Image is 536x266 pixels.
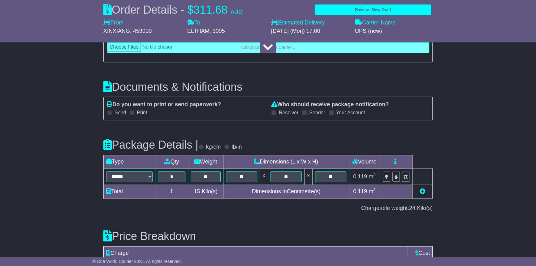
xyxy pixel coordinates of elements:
td: Dimensions (L x W x H) [223,155,349,168]
span: , 3095 [210,28,225,34]
span: 15 [194,188,200,194]
td: Qty [155,155,188,168]
td: x [305,168,313,185]
label: Print [137,110,147,116]
td: Volume [349,155,380,168]
a: Add documents for Carrier... [107,42,429,53]
span: AUD [231,9,242,15]
label: Estimated Delivery [271,20,349,26]
td: Kilo(s) [188,185,223,198]
span: ELTHAM [187,28,210,34]
label: To [187,20,200,26]
label: From [103,20,123,26]
td: 1 [155,185,188,198]
td: Dimensions in Centimetre(s) [223,185,349,198]
span: m [369,173,376,180]
span: 24 [409,205,415,211]
span: XINXIANG [103,28,130,34]
label: Receiver [279,110,298,116]
h3: Package Details | [103,139,198,151]
label: kg/cm [206,144,221,150]
h3: Price Breakdown [103,230,433,242]
div: [DATE] (Mon) 17:00 [271,28,349,35]
a: Add new item [420,188,425,194]
td: Cost [407,246,432,260]
label: lb/in [232,144,242,150]
td: x [260,168,268,185]
div: Order Details - [103,3,242,16]
label: Who should receive package notification? [271,101,389,108]
span: 0.119 [353,188,367,194]
label: Send [115,110,126,116]
label: Do you want to print or send paperwork? [107,101,221,108]
span: $ [187,3,193,16]
td: Type [104,155,155,168]
div: UPS (new) [355,28,433,35]
span: , 453000 [130,28,152,34]
sup: 3 [373,187,376,192]
td: Total [104,185,155,198]
button: Save as New Draft [315,4,431,15]
label: Carrier Name [355,20,396,26]
span: © One World Courier 2025. All rights reserved. [93,259,182,264]
span: 0.119 [353,173,367,180]
div: Chargeable weight: Kilo(s) [103,205,433,212]
sup: 3 [373,172,376,177]
h3: Documents & Notifications [103,81,433,93]
td: Weight [188,155,223,168]
span: 311.68 [193,3,227,16]
label: Sender [309,110,325,116]
span: m [369,188,376,194]
label: Your Account [336,110,365,116]
td: Charge [104,246,407,260]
